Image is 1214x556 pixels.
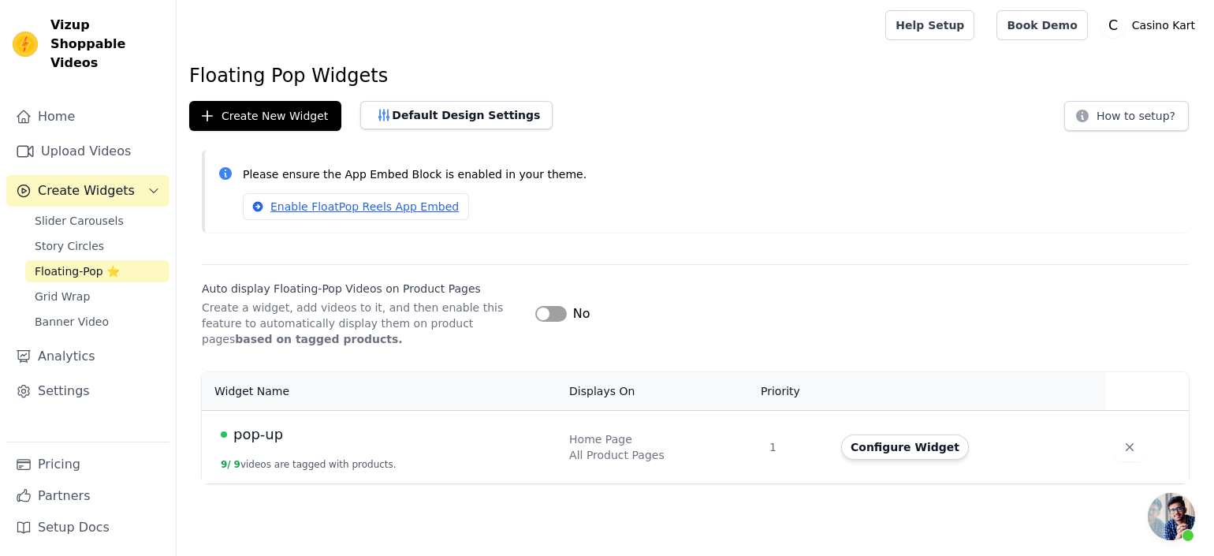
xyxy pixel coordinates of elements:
[6,375,169,407] a: Settings
[1064,112,1189,127] a: How to setup?
[535,304,590,323] button: No
[235,333,402,345] strong: based on tagged products.
[189,101,341,131] button: Create New Widget
[13,32,38,57] img: Vizup
[1108,17,1118,33] text: C
[1148,493,1195,540] a: Open chat
[6,480,169,512] a: Partners
[221,459,231,470] span: 9 /
[50,16,163,73] span: Vizup Shoppable Videos
[35,314,109,330] span: Banner Video
[221,458,397,471] button: 9/ 9videos are tagged with products.
[35,289,90,304] span: Grid Wrap
[25,260,169,282] a: Floating-Pop ⭐
[569,447,750,463] div: All Product Pages
[6,449,169,480] a: Pricing
[189,63,1201,88] h1: Floating Pop Widgets
[841,435,969,460] button: Configure Widget
[243,193,469,220] a: Enable FloatPop Reels App Embed
[25,311,169,333] a: Banner Video
[234,459,240,470] span: 9
[1115,433,1144,461] button: Delete widget
[35,238,104,254] span: Story Circles
[25,235,169,257] a: Story Circles
[233,424,283,446] span: pop-up
[35,213,124,229] span: Slider Carousels
[569,431,750,447] div: Home Page
[221,431,227,438] span: Live Published
[560,372,760,411] th: Displays On
[1126,11,1201,39] p: Casino Kart
[202,300,523,347] p: Create a widget, add videos to it, and then enable this feature to automatically display them on ...
[573,304,590,323] span: No
[202,281,523,297] label: Auto display Floating-Pop Videos on Product Pages
[760,410,832,483] td: 1
[202,372,560,411] th: Widget Name
[6,175,169,207] button: Create Widgets
[1100,11,1201,39] button: C Casino Kart
[760,372,832,411] th: Priority
[6,101,169,132] a: Home
[360,101,553,129] button: Default Design Settings
[1064,101,1189,131] button: How to setup?
[6,512,169,543] a: Setup Docs
[6,341,169,372] a: Analytics
[996,10,1087,40] a: Book Demo
[25,210,169,232] a: Slider Carousels
[243,166,1176,184] p: Please ensure the App Embed Block is enabled in your theme.
[38,181,135,200] span: Create Widgets
[6,136,169,167] a: Upload Videos
[25,285,169,308] a: Grid Wrap
[35,263,120,279] span: Floating-Pop ⭐
[885,10,974,40] a: Help Setup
